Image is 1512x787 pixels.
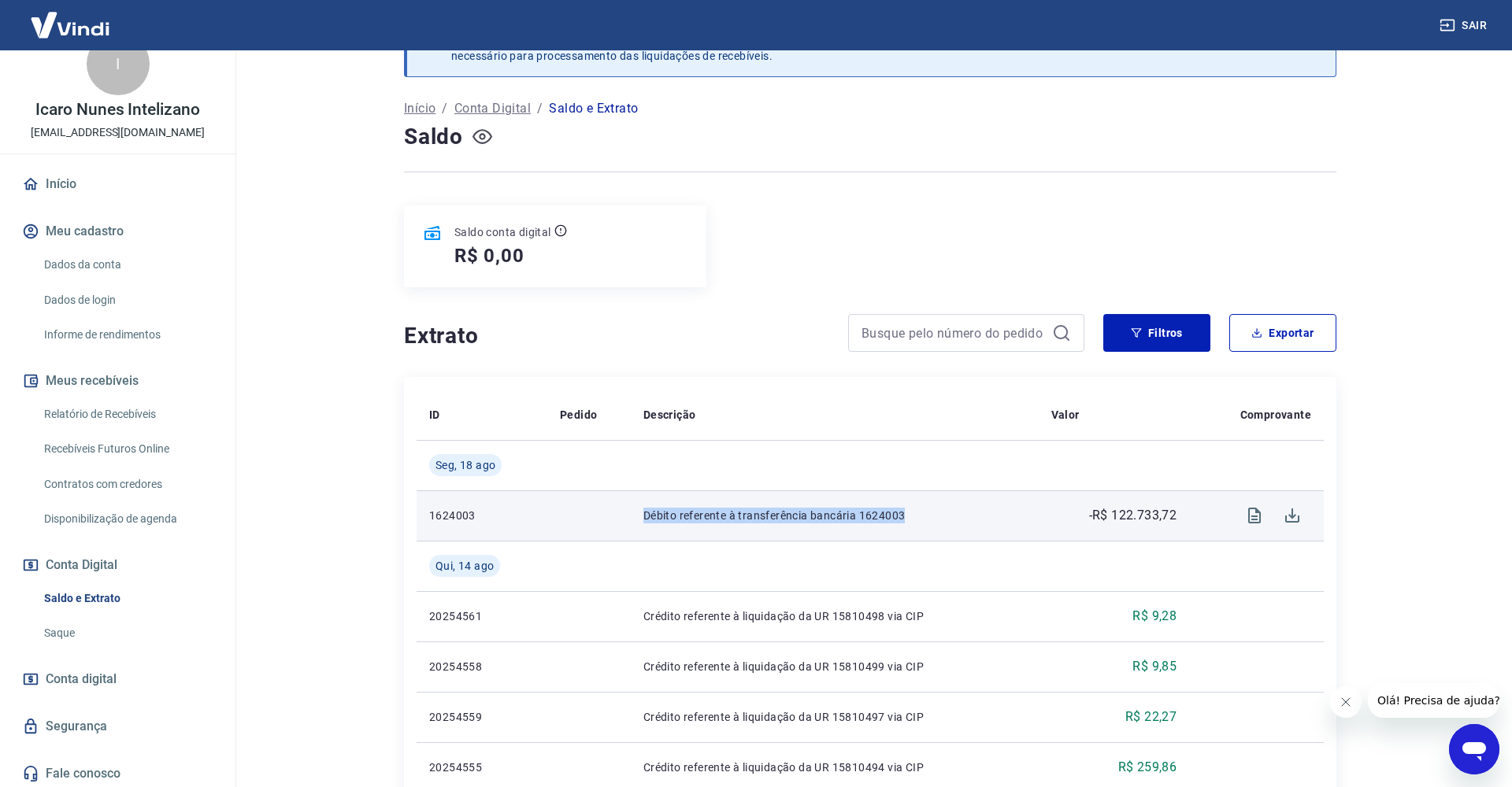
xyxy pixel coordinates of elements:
[429,709,535,725] p: 20254559
[19,364,217,398] button: Meus recebíveis
[46,668,117,690] span: Conta digital
[1051,407,1080,423] p: Valor
[643,407,696,423] p: Descrição
[560,407,597,423] p: Pedido
[643,759,1026,775] p: Crédito referente à liquidação da UR 15810494 via CIP
[38,249,217,281] a: Dados da conta
[1132,657,1177,676] p: R$ 9,85
[454,224,551,240] p: Saldo conta digital
[549,99,638,118] p: Saldo e Extrato
[404,121,463,153] h4: Saldo
[643,508,1026,523] p: Débito referente à transferência bancária 1624003
[1449,724,1499,774] iframe: Botão para abrir a janela de mensagens
[1089,506,1177,525] p: -R$ 122.733,72
[19,662,217,696] a: Conta digital
[429,659,535,674] p: 20254558
[537,99,543,118] p: /
[19,214,217,249] button: Meu cadastro
[38,468,217,501] a: Contratos com credores
[38,617,217,649] a: Saque
[1236,497,1273,534] span: Visualizar
[38,433,217,465] a: Recebíveis Futuros Online
[1273,497,1311,534] span: Download
[38,503,217,535] a: Disponibilização de agenda
[9,11,132,24] span: Olá! Precisa de ajuda?
[643,709,1026,725] p: Crédito referente à liquidação da UR 15810497 via CIP
[429,508,535,523] p: 1624003
[1436,11,1493,40] button: Sair
[862,321,1046,345] input: Busque pelo número do pedido
[38,319,217,351] a: Informe de rendimentos
[429,407,440,423] p: ID
[1118,758,1177,777] p: R$ 259,86
[429,759,535,775] p: 20254555
[1330,686,1362,718] iframe: Fechar mensagem
[643,608,1026,624] p: Crédito referente à liquidação da UR 15810498 via CIP
[442,99,447,118] p: /
[404,99,435,118] a: Início
[19,1,121,49] img: Vindi
[19,709,217,744] a: Segurança
[429,608,535,624] p: 20254561
[404,320,829,352] h4: Extrato
[19,548,217,582] button: Conta Digital
[1229,314,1336,352] button: Exportar
[1132,607,1177,626] p: R$ 9,28
[35,102,200,118] p: Icaro Nunes Intelizano
[38,284,217,316] a: Dados de login
[38,582,217,615] a: Saldo e Extrato
[435,457,495,473] span: Seg, 18 ago
[643,659,1026,674] p: Crédito referente à liquidação da UR 15810499 via CIP
[435,558,494,574] span: Qui, 14 ago
[19,167,217,201] a: Início
[1240,407,1311,423] p: Comprovante
[454,99,531,118] a: Conta Digital
[38,398,217,430] a: Relatório de Recebíveis
[454,243,524,268] h5: R$ 0,00
[1368,683,1499,718] iframe: Mensagem da empresa
[1125,708,1177,726] p: R$ 22,27
[31,124,205,141] p: [EMAIL_ADDRESS][DOMAIN_NAME]
[1103,314,1210,352] button: Filtros
[87,32,150,95] div: I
